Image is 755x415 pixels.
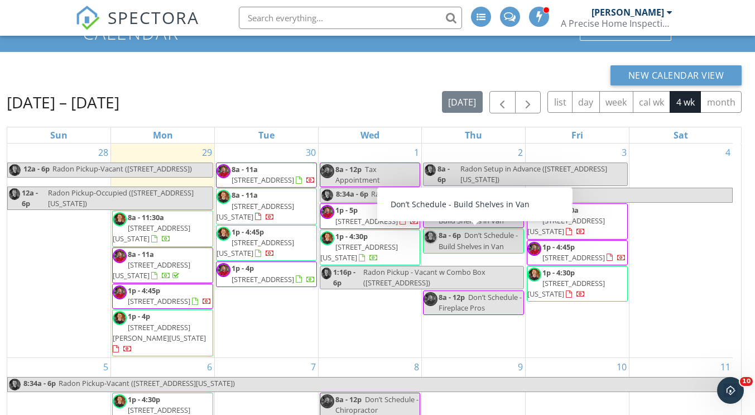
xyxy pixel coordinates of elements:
span: 8:34a - 6p [23,378,56,392]
span: 8a - 11a [232,190,258,200]
img: img_2851.jpeg [113,212,127,226]
h1: Calendar [83,23,672,42]
a: Go to October 9, 2025 [516,358,525,376]
a: 8a - 11:30a [STREET_ADDRESS][US_STATE] [527,203,628,240]
button: 4 wk [670,91,701,113]
a: 8a - 11a [STREET_ADDRESS] [216,163,317,188]
a: Go to October 7, 2025 [309,358,318,376]
span: Radon Setup in Advance ([STREET_ADDRESS][US_STATE]) [460,164,607,184]
span: 1p - 5p [335,205,358,215]
img: img_2851.jpeg [113,311,127,325]
a: 8a - 11a [STREET_ADDRESS] [232,164,315,185]
img: 5d41ec6cd27e487f914cfc3021816d52.jpeg [113,285,127,299]
span: Radon Pickup-Vacant ([STREET_ADDRESS][US_STATE]) [371,189,547,199]
span: Don’t Schedule - Fireplace Pros [439,292,522,313]
span: Radon Pickup-Vacant ([STREET_ADDRESS]) [52,164,192,174]
div: [PERSON_NAME] [592,7,664,18]
a: Sunday [48,127,70,143]
span: [STREET_ADDRESS] [232,274,294,284]
span: 8a - 12p [335,164,362,174]
img: 5d41ec6cd27e487f914cfc3021816d52.jpeg [217,263,230,277]
img: img_2851.jpeg [527,268,541,282]
a: 8a - 11:30a [STREET_ADDRESS][US_STATE] [527,205,605,236]
a: Go to October 5, 2025 [101,358,110,376]
span: 1p - 4:30p [128,394,160,404]
a: 1p - 4p [STREET_ADDRESS] [216,261,317,287]
a: 1p - 4:30p [STREET_ADDRESS][US_STATE] [527,266,628,302]
button: Next [515,91,541,114]
button: New Calendar View [610,65,742,85]
img: img_2854.jpeg [8,163,22,177]
a: Calendar Settings [579,24,672,42]
a: Go to October 2, 2025 [516,144,525,161]
span: 1p - 4:45p [232,227,264,237]
a: 8a - 11a [STREET_ADDRESS][US_STATE] [113,249,190,280]
img: 5d41ec6cd27e487f914cfc3021816d52.jpeg [320,394,334,408]
a: Go to October 11, 2025 [718,358,733,376]
span: [STREET_ADDRESS][US_STATE] [320,242,398,263]
a: 8a - 11a [STREET_ADDRESS][US_STATE] [216,188,317,225]
div: A Precise Home Inspection [561,18,672,29]
a: Go to October 1, 2025 [412,144,421,161]
a: Go to September 28, 2025 [96,144,110,161]
span: Don’t Schedule - Chiropractor [335,394,419,415]
span: 10 [740,377,753,386]
img: img_2851.jpeg [320,231,334,245]
img: The Best Home Inspection Software - Spectora [75,6,100,30]
a: 8a - 11:30a [STREET_ADDRESS][US_STATE] [113,212,190,244]
a: Wednesday [358,127,382,143]
a: SPECTORA [75,15,199,39]
button: month [700,91,742,113]
span: [STREET_ADDRESS][US_STATE] [527,278,605,299]
a: Go to October 6, 2025 [205,358,214,376]
span: 1p - 4:45p [542,242,575,252]
span: 12a - 6p [21,187,46,209]
a: 1p - 4p [STREET_ADDRESS][PERSON_NAME][US_STATE] [112,309,213,356]
td: Go to October 4, 2025 [629,144,733,358]
span: [STREET_ADDRESS][US_STATE] [527,216,605,236]
a: 8a - 11a [STREET_ADDRESS][US_STATE] [217,190,294,221]
h2: [DATE] – [DATE] [7,91,119,113]
a: 1p - 4p [STREET_ADDRESS] [232,263,315,284]
span: [STREET_ADDRESS][PERSON_NAME][US_STATE] [113,322,206,343]
span: [STREET_ADDRESS] [542,252,605,263]
span: Tax Appointment [335,164,380,185]
a: Friday [569,127,585,143]
a: 1p - 5p [STREET_ADDRESS] [335,205,419,226]
iframe: Intercom live chat [717,377,744,404]
span: [STREET_ADDRESS] [335,216,398,226]
a: 1p - 4:45p [STREET_ADDRESS] [527,240,628,265]
span: Don’t Schedule - Build Shelves in Van [439,205,518,226]
input: Search everything... [239,7,462,29]
img: img_2851.jpeg [217,190,230,204]
button: [DATE] [442,91,483,113]
a: Saturday [671,127,690,143]
span: 8a - 12p [335,394,362,404]
button: list [547,91,573,113]
span: 8a - 6p [439,205,461,215]
td: Go to October 3, 2025 [526,144,629,358]
span: 8a - 6p [437,163,458,185]
span: 12a - 6p [23,163,50,177]
img: img_2851.jpeg [113,394,127,408]
img: 5d41ec6cd27e487f914cfc3021816d52.jpeg [527,205,541,219]
button: Previous [489,91,516,114]
img: img_2851.jpeg [217,227,230,241]
span: [STREET_ADDRESS][US_STATE] [113,223,190,244]
a: 1p - 4:45p [STREET_ADDRESS][US_STATE] [217,227,294,258]
img: img_2854.jpeg [424,163,437,177]
span: Don’t Schedule - Build Shelves in Van [439,230,518,251]
span: 8:34a - 6p [335,188,369,202]
button: cal wk [633,91,671,113]
a: Go to September 30, 2025 [304,144,318,161]
span: 1p - 4p [128,311,150,321]
img: 5d41ec6cd27e487f914cfc3021816d52.jpeg [320,164,334,178]
span: 1p - 4:45p [128,285,160,295]
td: Go to October 1, 2025 [318,144,422,358]
span: 8a - 11:30a [128,212,164,222]
a: 1p - 4:30p [STREET_ADDRESS][US_STATE] [320,230,421,266]
a: 1p - 5p [STREET_ADDRESS] [320,203,421,228]
a: Go to September 29, 2025 [200,144,214,161]
a: 1p - 4:30p [STREET_ADDRESS][US_STATE] [320,231,398,263]
td: Go to October 2, 2025 [422,144,526,358]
